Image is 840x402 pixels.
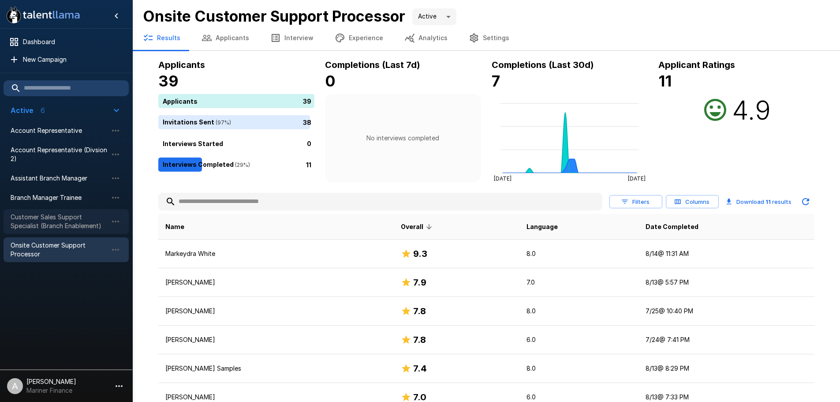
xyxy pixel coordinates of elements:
h6: 7.9 [413,275,426,289]
p: 0 [307,139,311,148]
td: 7/25 @ 10:40 PM [638,297,814,326]
button: Settings [458,26,520,50]
td: 8/13 @ 8:29 PM [638,354,814,383]
td: 8/14 @ 11:31 AM [638,240,814,268]
b: 7 [492,72,500,90]
b: Onsite Customer Support Processor [143,7,405,25]
h2: 4.9 [732,94,771,126]
button: Columns [666,195,719,209]
b: 0 [325,72,336,90]
button: Interview [260,26,324,50]
p: [PERSON_NAME] [165,307,387,316]
td: 8/13 @ 5:57 PM [638,268,814,297]
p: [PERSON_NAME] [165,335,387,344]
button: Applicants [191,26,260,50]
b: Completions (Last 7d) [325,60,420,70]
p: 38 [303,117,311,127]
b: Applicants [158,60,205,70]
span: Overall [401,222,435,232]
p: 7.0 [526,278,631,287]
span: Language [526,222,558,232]
button: Experience [324,26,394,50]
p: 39 [303,96,311,105]
div: Active [412,8,456,25]
h6: 9.3 [413,247,427,261]
p: No interviews completed [366,134,439,143]
tspan: [DATE] [627,175,645,182]
b: 39 [158,72,179,90]
p: 6.0 [526,335,631,344]
p: Markeydra White [165,249,387,258]
b: 11 [765,198,771,205]
p: 8.0 [526,364,631,373]
p: [PERSON_NAME] [165,278,387,287]
span: Name [165,222,184,232]
button: Download 11 results [722,193,795,210]
h6: 7.8 [413,304,426,318]
p: [PERSON_NAME] [165,393,387,402]
tspan: [DATE] [494,175,511,182]
p: 6.0 [526,393,631,402]
td: 7/24 @ 7:41 PM [638,326,814,354]
span: Date Completed [646,222,698,232]
b: 11 [658,72,672,90]
b: Completions (Last 30d) [492,60,594,70]
p: [PERSON_NAME] Samples [165,364,387,373]
p: 8.0 [526,307,631,316]
button: Updated Today - 9:09 AM [797,193,814,210]
button: Results [132,26,191,50]
p: 8.0 [526,249,631,258]
b: Applicant Ratings [658,60,735,70]
h6: 7.4 [413,361,427,376]
p: 11 [306,160,311,169]
button: Analytics [394,26,458,50]
h6: 7.8 [413,333,426,347]
button: Filters [609,195,662,209]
